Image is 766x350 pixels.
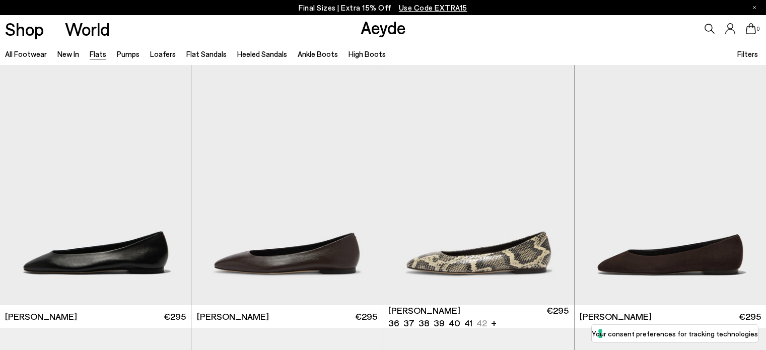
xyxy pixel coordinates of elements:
a: Shop [5,20,44,38]
span: [PERSON_NAME] [580,310,652,323]
li: 38 [419,317,430,329]
a: [PERSON_NAME] 36 37 38 39 40 41 42 + €295 [383,305,574,328]
span: 0 [756,26,761,32]
a: Ankle Boots [298,49,338,58]
a: Heeled Sandals [237,49,287,58]
a: World [65,20,110,38]
img: Ellie Suede Almond-Toe Flats [575,65,766,305]
li: 39 [434,317,445,329]
a: Pumps [117,49,140,58]
a: All Footwear [5,49,47,58]
li: 40 [449,317,460,329]
li: 41 [464,317,472,329]
span: €295 [164,310,186,323]
img: Ellie Almond-Toe Flats [191,65,382,305]
span: Navigate to /collections/ss25-final-sizes [399,3,467,12]
a: New In [57,49,79,58]
li: 36 [388,317,399,329]
a: [PERSON_NAME] €295 [191,305,382,328]
button: Your consent preferences for tracking technologies [592,325,758,342]
ul: variant [388,317,484,329]
span: €295 [546,304,569,329]
div: 1 / 6 [383,65,574,305]
span: [PERSON_NAME] [5,310,77,323]
a: High Boots [349,49,386,58]
span: Filters [737,49,758,58]
a: 6 / 6 1 / 6 2 / 6 3 / 6 4 / 6 5 / 6 6 / 6 1 / 6 Next slide Previous slide [383,65,574,305]
a: Flats [90,49,106,58]
li: 37 [403,317,414,329]
img: Ellie Almond-Toe Flats [383,65,574,305]
label: Your consent preferences for tracking technologies [592,328,758,339]
span: €295 [739,310,761,323]
a: [PERSON_NAME] €295 [575,305,766,328]
span: [PERSON_NAME] [197,310,269,323]
div: 2 / 6 [574,65,765,305]
span: [PERSON_NAME] [388,304,460,317]
a: Loafers [150,49,176,58]
img: Ellie Almond-Toe Flats [574,65,765,305]
li: + [491,316,497,329]
span: €295 [355,310,377,323]
a: 0 [746,23,756,34]
a: Flat Sandals [186,49,227,58]
p: Final Sizes | Extra 15% Off [299,2,467,14]
a: Aeyde [361,17,406,38]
